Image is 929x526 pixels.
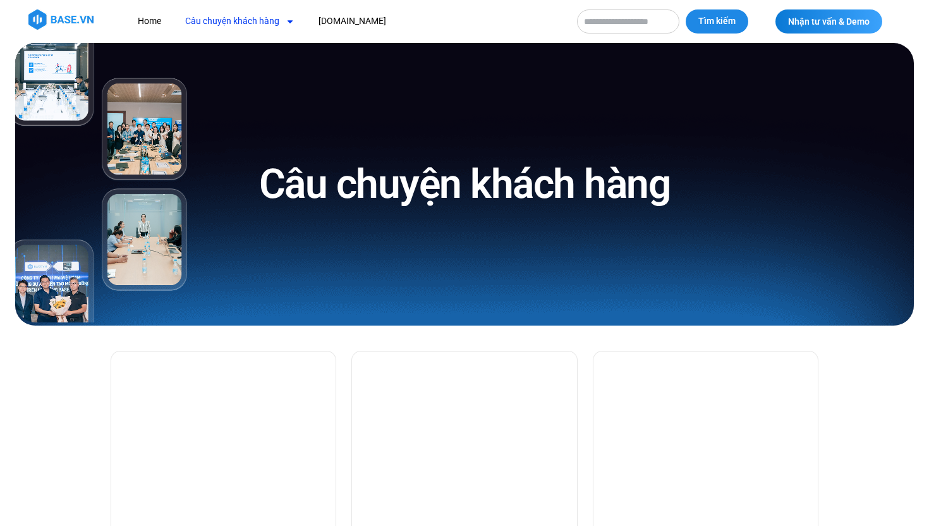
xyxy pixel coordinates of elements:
[788,17,870,26] span: Nhận tư vấn & Demo
[259,158,671,211] h1: Câu chuyện khách hàng
[309,9,396,33] a: [DOMAIN_NAME]
[698,15,736,28] span: Tìm kiếm
[128,9,564,33] nav: Menu
[128,9,171,33] a: Home
[686,9,748,34] button: Tìm kiếm
[775,9,882,34] a: Nhận tư vấn & Demo
[176,9,304,33] a: Câu chuyện khách hàng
